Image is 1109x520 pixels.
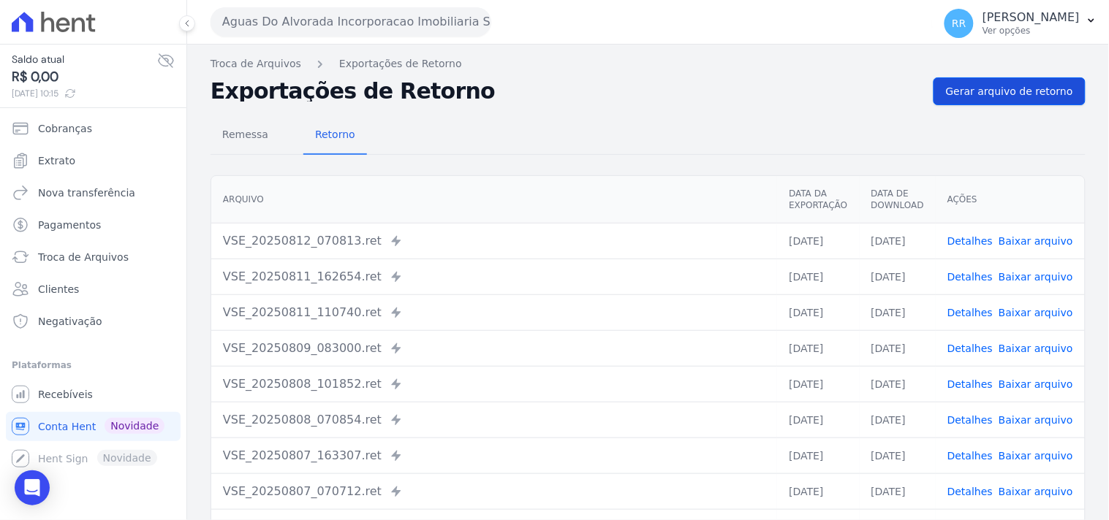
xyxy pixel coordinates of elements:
a: Detalhes [947,307,993,318]
a: Baixar arquivo [999,378,1073,390]
span: Cobranças [38,121,92,136]
a: Baixar arquivo [999,486,1073,497]
span: Remessa [213,120,277,149]
div: VSE_20250808_070854.ret [223,411,765,429]
span: Novidade [105,418,164,434]
th: Ações [936,176,1085,223]
td: [DATE] [777,366,859,402]
a: Gerar arquivo de retorno [934,77,1086,105]
span: Nova transferência [38,186,135,200]
a: Detalhes [947,450,993,462]
div: VSE_20250808_101852.ret [223,375,765,393]
a: Detalhes [947,378,993,390]
span: RR [952,18,966,28]
a: Conta Hent Novidade [6,412,181,441]
a: Detalhes [947,343,993,354]
td: [DATE] [860,473,936,509]
span: Troca de Arquivos [38,250,129,264]
span: Saldo atual [12,52,157,67]
span: [DATE] 10:15 [12,87,157,100]
a: Troca de Arquivos [211,56,301,72]
td: [DATE] [777,473,859,509]
a: Detalhes [947,271,993,283]
span: Pagamentos [38,218,101,232]
a: Negativação [6,307,181,336]
a: Remessa [211,117,280,155]
a: Troca de Arquivos [6,242,181,272]
a: Baixar arquivo [999,307,1073,318]
a: Cobranças [6,114,181,143]
div: Plataformas [12,356,175,374]
div: VSE_20250811_162654.ret [223,268,765,286]
h2: Exportações de Retorno [211,81,922,102]
span: Extrato [38,153,75,168]
div: VSE_20250809_083000.ret [223,340,765,357]
td: [DATE] [860,330,936,366]
a: Detalhes [947,235,993,247]
td: [DATE] [777,437,859,473]
td: [DATE] [860,223,936,259]
p: [PERSON_NAME] [983,10,1080,25]
a: Detalhes [947,486,993,497]
td: [DATE] [860,366,936,402]
a: Recebíveis [6,380,181,409]
span: Retorno [306,120,364,149]
th: Data de Download [860,176,936,223]
a: Baixar arquivo [999,343,1073,354]
div: VSE_20250812_070813.ret [223,232,765,250]
div: Open Intercom Messenger [15,470,50,505]
nav: Sidebar [12,114,175,473]
div: VSE_20250807_070712.ret [223,483,765,500]
a: Baixar arquivo [999,235,1073,247]
nav: Breadcrumb [211,56,1086,72]
a: Detalhes [947,414,993,426]
a: Exportações de Retorno [339,56,462,72]
p: Ver opções [983,25,1080,37]
button: RR [PERSON_NAME] Ver opções [933,3,1109,44]
a: Baixar arquivo [999,450,1073,462]
a: Baixar arquivo [999,271,1073,283]
td: [DATE] [860,294,936,330]
th: Data da Exportação [777,176,859,223]
div: VSE_20250807_163307.ret [223,447,765,464]
td: [DATE] [777,402,859,437]
a: Baixar arquivo [999,414,1073,426]
td: [DATE] [777,330,859,366]
td: [DATE] [860,402,936,437]
span: Clientes [38,282,79,297]
a: Retorno [303,117,367,155]
span: Gerar arquivo de retorno [946,84,1073,99]
button: Aguas Do Alvorada Incorporacao Imobiliaria SPE LTDA [211,7,491,37]
td: [DATE] [777,223,859,259]
td: [DATE] [860,259,936,294]
td: [DATE] [777,259,859,294]
span: Conta Hent [38,419,96,434]
span: Recebíveis [38,387,93,402]
span: R$ 0,00 [12,67,157,87]
a: Nova transferência [6,178,181,207]
div: VSE_20250811_110740.ret [223,304,765,321]
a: Extrato [6,146,181,175]
span: Negativação [38,314,102,329]
td: [DATE] [777,294,859,330]
td: [DATE] [860,437,936,473]
a: Pagamentos [6,210,181,240]
th: Arquivo [211,176,777,223]
a: Clientes [6,275,181,304]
